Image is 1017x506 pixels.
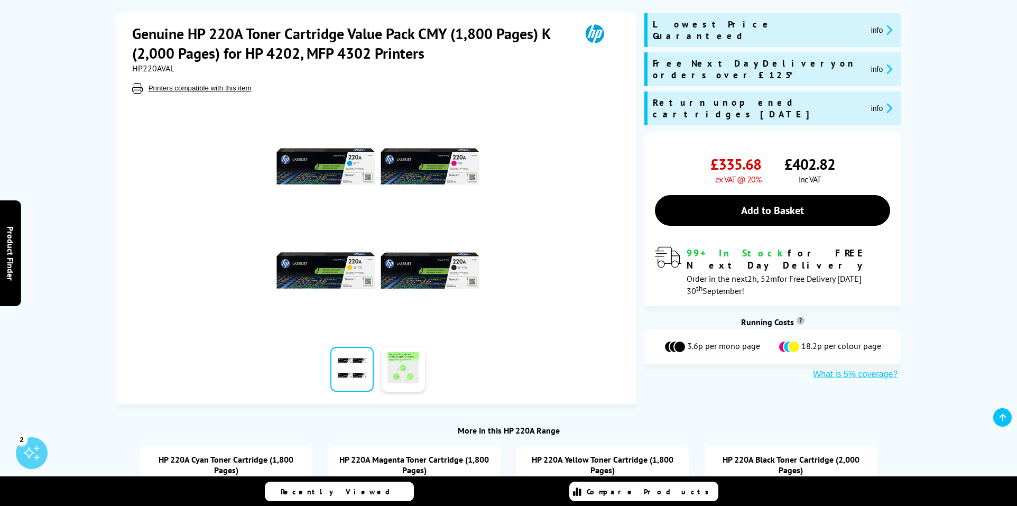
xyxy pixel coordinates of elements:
button: promo-description [868,24,896,36]
span: Product Finder [5,226,16,280]
span: Return unopened cartridges [DATE] [653,97,862,120]
div: for FREE Next Day Delivery [687,247,890,271]
sup: Cost per page [797,317,805,325]
div: modal_delivery [655,247,890,296]
sup: th [696,283,702,293]
span: 3.6p per mono page [687,341,760,353]
a: More in this HP 220A Range [458,425,560,436]
div: Running Costs [644,317,901,327]
button: Printers compatible with this item [145,84,255,93]
span: Lowest Price Guaranteed [653,19,862,42]
a: HP 220A Magenta Toner Cartridge (1,800 Pages) [339,454,489,475]
a: HP 220A Cyan Toner Cartridge (1,800 Pages) [159,454,293,475]
a: HP 220A Black Toner Cartridge (2,000 Pages) [723,454,859,475]
span: Free Next Day Delivery on orders over £125* [653,58,862,81]
span: 99+ In Stock [687,247,788,259]
button: What is 5% coverage? [810,369,901,380]
div: 2 [16,434,27,445]
span: 2h, 52m [747,273,777,284]
span: Compare Products [587,487,715,496]
span: ex VAT @ 20% [715,174,761,185]
h1: Genuine HP 220A Toner Cartridge Value Pack CMY (1,800 Pages) K (2,000 Pages) for HP 4202, MFP 430... [132,24,571,63]
a: Recently Viewed [265,482,414,501]
button: promo-description [868,102,896,114]
button: promo-description [868,63,896,75]
span: £402.82 [784,154,835,174]
a: HP 220A Yellow Toner Cartridge (1,800 Pages) [532,454,673,475]
span: Order in the next for Free Delivery [DATE] 30 September! [687,273,862,296]
span: £335.68 [710,154,761,174]
img: HP [570,24,619,43]
span: inc VAT [799,174,821,185]
span: HP220AVAL [132,63,174,73]
a: Compare Products [569,482,718,501]
span: Recently Viewed [281,487,401,496]
img: HP 220A Toner Cartridge Value Pack CMY (1,800 Pages) K (2,000 Pages) [274,115,482,322]
span: 18.2p per colour page [801,341,881,353]
a: Add to Basket [655,195,890,226]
